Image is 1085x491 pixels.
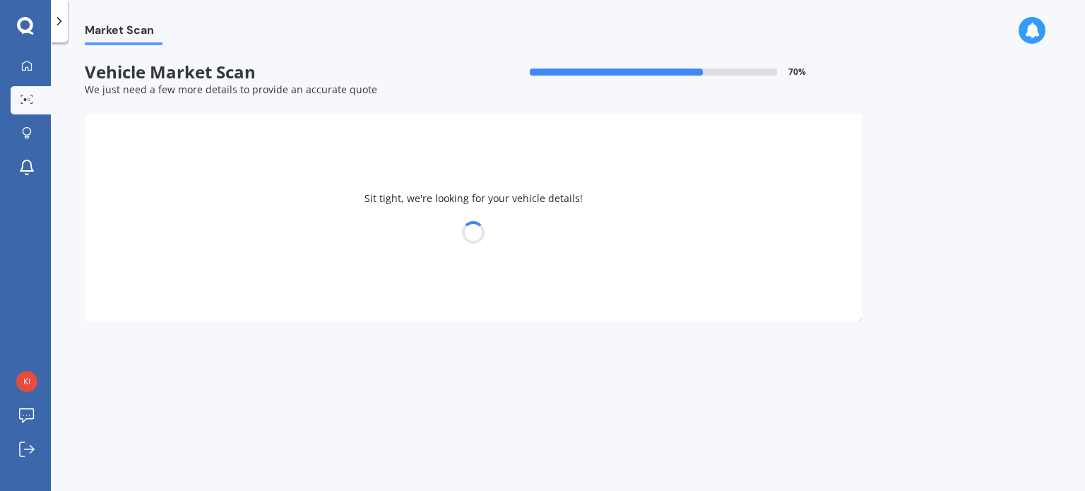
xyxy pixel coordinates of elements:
[85,23,162,42] span: Market Scan
[85,62,473,83] span: Vehicle Market Scan
[85,83,377,96] span: We just need a few more details to provide an accurate quote
[85,114,862,321] div: Sit tight, we're looking for your vehicle details!
[16,371,37,392] img: 4cffa1d36188e995069a0cbcf81174b7
[788,67,806,77] span: 70 %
